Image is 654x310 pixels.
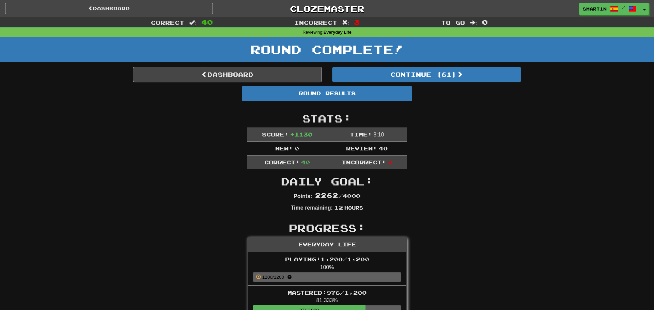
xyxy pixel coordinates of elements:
[344,205,363,211] small: Hours
[290,131,312,137] span: + 1130
[315,191,338,199] span: 2262
[294,193,312,199] strong: Points:
[133,67,322,82] a: Dashboard
[482,18,488,26] span: 0
[301,159,310,165] span: 40
[262,131,289,137] span: Score:
[248,237,406,252] div: Everyday Life
[470,20,477,26] span: :
[247,222,407,233] h2: Progress:
[247,176,407,187] h2: Daily Goal:
[441,19,465,26] span: To go
[285,256,369,262] span: Playing: 1,200 / 1,200
[291,205,333,211] strong: Time remaining:
[324,30,352,35] strong: Everyday Life
[373,132,384,137] span: 8 : 10
[622,5,625,10] span: /
[579,3,640,15] a: smart1n /
[248,252,406,285] li: 100%
[354,18,360,26] span: 3
[247,113,407,124] h2: Stats:
[315,193,360,199] span: / 4000
[253,275,294,280] small: 1200 / 1200
[275,145,293,151] span: New:
[201,18,213,26] span: 40
[5,3,213,14] a: Dashboard
[342,159,386,165] span: Incorrect:
[295,145,299,151] span: 0
[242,86,412,101] div: Round Results
[151,19,184,26] span: Correct
[294,19,337,26] span: Incorrect
[346,145,377,151] span: Review:
[583,6,607,12] span: smart1n
[350,131,372,137] span: Time:
[2,43,652,56] h1: Round Complete!
[264,159,300,165] span: Correct:
[379,145,388,151] span: 40
[332,67,521,82] button: Continue (61)
[342,20,349,26] span: :
[189,20,197,26] span: :
[388,159,392,165] span: 3
[287,289,367,296] span: Mastered: 976 / 1,200
[334,204,343,211] span: 12
[223,3,431,15] a: Clozemaster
